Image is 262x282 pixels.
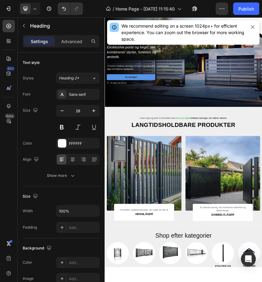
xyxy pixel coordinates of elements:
div: Width [23,208,33,214]
button: Show more [23,170,100,181]
div: Size [23,192,39,201]
div: Color [23,141,32,146]
button: Heading 2* [56,73,100,84]
div: Font [23,92,30,97]
iframe: Design area [105,11,262,267]
button: Publish [233,2,259,15]
div: Text style [23,60,40,65]
div: Add... [69,260,98,266]
div: 450 [6,66,15,71]
div: Padding [23,225,37,230]
div: Add... [69,225,98,231]
div: Align [23,155,40,164]
div: Show more [47,172,76,179]
div: Beta [5,114,15,119]
div: Publish [238,6,254,12]
span: fokus på miljøet [168,250,203,256]
div: Image [23,276,34,281]
div: Undo/Redo [58,2,83,15]
span: Home Page - [DATE] 11:15:40 [115,6,175,12]
p: Advanced [61,38,82,45]
div: Sans-serif [69,92,98,97]
div: FFFFFF [69,141,98,146]
div: Background [23,244,53,253]
div: Styles [23,75,34,81]
div: We recommend editing on a screen 1024px+ for efficient experience. You can zoom out the browser f... [121,23,246,42]
p: Heading [30,22,97,29]
span: / [113,6,114,12]
span: Vores hegn og porte er fremstillet med [83,250,166,256]
div: Open Intercom Messenger [241,252,256,266]
input: Auto [56,205,99,217]
div: Size [23,106,39,115]
div: Color [23,260,32,265]
div: Add... [69,276,98,282]
span: Heading 2* [59,75,79,81]
p: Settings [31,38,48,45]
